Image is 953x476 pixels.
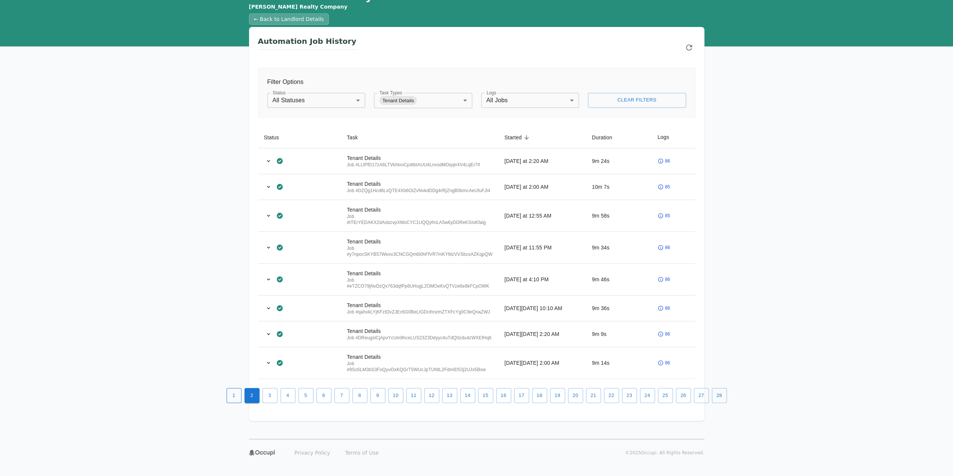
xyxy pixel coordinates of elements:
[276,244,283,251] div: success
[504,133,531,142] span: Started
[486,90,496,96] label: Logs
[347,335,492,341] div: Job # DReugslCjApvYcUm9hceLUS23Z3Ddyyc4uTdQ0zdu4zWXEfHq6
[694,388,709,403] button: 27
[276,304,283,312] div: success
[245,388,260,403] button: 2
[498,174,586,200] td: [DATE] at 2:00 AM
[370,388,385,403] button: 9
[267,77,686,87] h6: Filter Options
[442,388,457,403] button: 13
[658,331,670,337] div: 86 info logs
[298,388,313,403] button: 5
[625,450,704,456] p: © 2025 Occupi. All Rights Reserved.
[550,388,565,403] button: 19
[658,245,670,251] div: 86 info logs
[249,3,373,10] div: [PERSON_NAME] Realty Company
[347,327,492,335] div: Tenant Details
[658,276,670,282] div: 86 info logs
[586,174,652,200] td: 10m 7s
[316,388,331,403] button: 6
[588,93,686,108] button: Clear Filters
[276,157,283,165] div: success
[665,276,670,282] span: 86
[586,200,652,231] td: 9m 58s
[347,361,492,373] div: Job # 9Sc6LM3bS3FoQyuOxKQGrT5WUcJpTUNtL2FdmID53j2UJx5Bsw
[276,359,283,367] div: success
[665,213,670,219] span: 85
[658,360,670,366] div: 86 info logs
[586,388,601,403] button: 21
[276,183,283,191] div: success
[712,388,727,403] button: 28
[276,212,283,219] div: success
[227,388,242,403] button: 1
[347,245,492,257] div: Job # y7npocSKYB57Weov3CNCGQm6i0hFfVR7mKYMzVVSbcsAZKqpQW
[347,301,492,309] div: Tenant Details
[388,388,403,403] button: 10
[622,388,637,403] button: 23
[347,133,367,142] span: Task
[262,388,277,403] button: 3
[665,331,670,337] span: 86
[604,388,619,403] button: 22
[340,447,383,459] a: Terms of Use
[498,231,586,263] td: [DATE] at 11:55 PM
[586,295,652,321] td: 9m 36s
[334,388,349,403] button: 7
[498,347,586,379] td: [DATE][DATE] 2:00 AM
[347,180,492,188] div: Tenant Details
[347,188,492,194] div: Job # DZQg1Hcd6LxQTE4Xb6OIZvNvkdDDg4rRjZngB0bmcAeUfuFJl4
[352,388,367,403] button: 8
[658,158,670,164] div: 86 info logs
[347,162,492,168] div: Job # LLlPfD17zA6LTVkhlvoCpdtbIAUU4LnvsdMOqqIr4V4LqEr7if
[347,154,492,162] div: Tenant Details
[347,353,492,361] div: Tenant Details
[498,200,586,231] td: [DATE] at 12:55 AM
[276,276,283,283] div: success
[658,184,670,190] div: 85 info logs
[347,238,492,245] div: Tenant Details
[658,388,673,403] button: 25
[406,388,421,403] button: 11
[665,245,670,251] span: 86
[347,277,492,289] div: Job # eTZCO79jNvDzQx763dqfPp6UHugL2OMOeKvQTVze6e8kFCpOWK
[267,93,365,108] div: All Statuses
[249,13,329,25] a: ← Back to Landlord Details
[592,133,622,142] span: Duration
[379,96,417,105] span: Tenant Details
[683,41,695,54] button: Refresh automation history
[586,263,652,295] td: 9m 46s
[532,388,547,403] button: 18
[568,388,583,403] button: 20
[496,388,511,403] button: 16
[460,388,475,403] button: 14
[273,90,286,96] label: Status
[347,213,492,225] div: Job # tTErYEDAKX2dAobzvpXMoCYC1UQQyfmLA5w6yDDReKSIoKfalg
[478,388,493,403] button: 15
[290,447,334,459] a: Privacy Policy
[652,127,695,148] th: Logs
[586,347,652,379] td: 9m 14s
[665,158,670,164] span: 86
[379,90,402,96] label: Task Types
[586,231,652,263] td: 9m 34s
[347,270,492,277] div: Tenant Details
[665,184,670,190] span: 85
[498,295,586,321] td: [DATE][DATE] 10:10 AM
[347,206,492,213] div: Tenant Details
[586,148,652,174] td: 9m 24s
[481,93,579,108] div: All Jobs
[280,388,295,403] button: 4
[264,133,289,142] span: Status
[258,36,356,50] h3: Automation Job History
[276,330,283,338] div: success
[665,305,670,311] span: 86
[498,148,586,174] td: [DATE] at 2:20 AM
[640,388,655,403] button: 24
[347,309,492,315] div: Job # qahxkLYjKFztDvZJEc6G0BeLIGDcihnzmZTXFcYg0C9eQnaZWJ
[586,321,652,347] td: 9m 9s
[424,388,439,403] button: 12
[676,388,691,403] button: 26
[514,388,529,403] button: 17
[498,263,586,295] td: [DATE] at 4:10 PM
